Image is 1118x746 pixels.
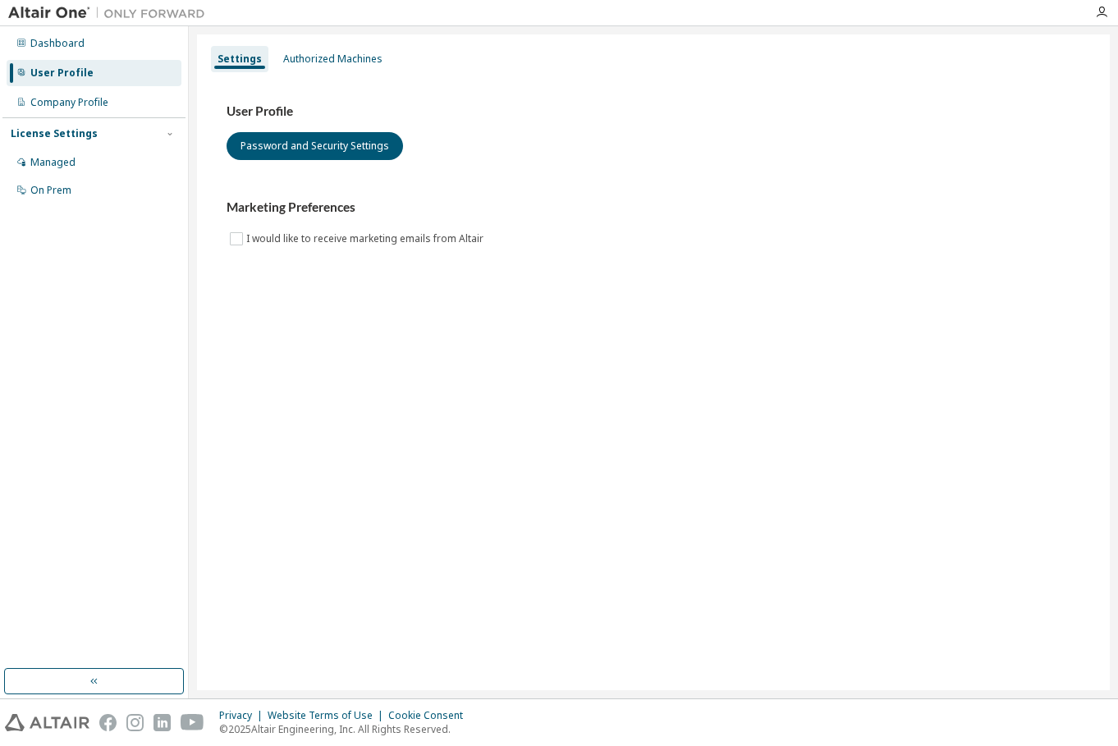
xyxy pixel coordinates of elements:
label: I would like to receive marketing emails from Altair [246,229,487,249]
button: Password and Security Settings [227,132,403,160]
div: Privacy [219,709,268,722]
div: Website Terms of Use [268,709,388,722]
img: instagram.svg [126,714,144,731]
h3: Marketing Preferences [227,199,1080,216]
img: youtube.svg [181,714,204,731]
div: Settings [218,53,262,66]
div: Cookie Consent [388,709,473,722]
img: Altair One [8,5,213,21]
div: Dashboard [30,37,85,50]
p: © 2025 Altair Engineering, Inc. All Rights Reserved. [219,722,473,736]
img: linkedin.svg [153,714,171,731]
img: facebook.svg [99,714,117,731]
div: On Prem [30,184,71,197]
div: User Profile [30,66,94,80]
div: Managed [30,156,76,169]
div: Company Profile [30,96,108,109]
div: License Settings [11,127,98,140]
div: Authorized Machines [283,53,383,66]
h3: User Profile [227,103,1080,120]
img: altair_logo.svg [5,714,89,731]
